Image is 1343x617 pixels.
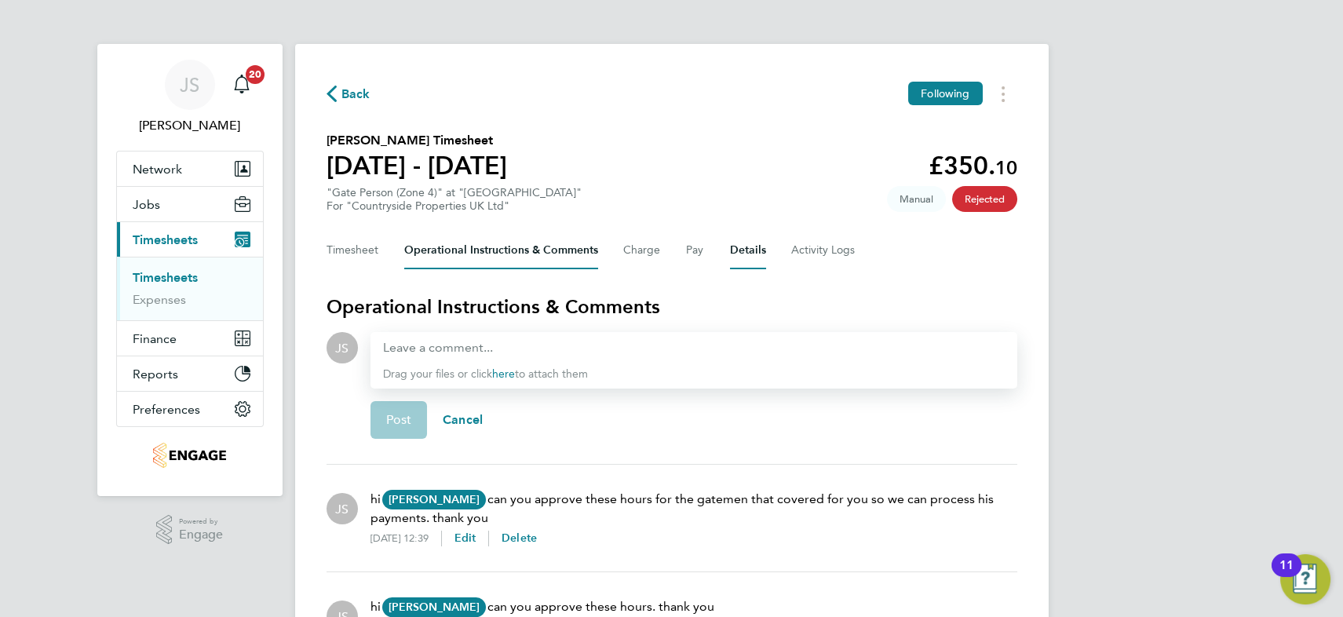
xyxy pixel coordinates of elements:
button: Operational Instructions & Comments [404,232,598,269]
span: Engage [179,528,223,542]
button: Network [117,152,263,186]
div: Timesheets [117,257,263,320]
div: "Gate Person (Zone 4)" at "[GEOGRAPHIC_DATA]" [327,186,582,213]
span: [PERSON_NAME] [382,490,486,509]
a: 20 [226,60,257,110]
button: Details [730,232,766,269]
nav: Main navigation [97,44,283,496]
span: Finance [133,331,177,346]
span: Network [133,162,182,177]
button: Pay [686,232,705,269]
img: nowcareers-logo-retina.png [153,443,226,468]
span: This timesheet has been rejected. [952,186,1017,212]
span: Back [341,85,370,104]
a: Powered byEngage [156,515,223,545]
button: Timesheet [327,232,379,269]
div: [DATE] 12:39 [370,532,441,545]
span: JS [335,339,349,356]
span: Drag your files or click to attach them [383,367,588,381]
button: Preferences [117,392,263,426]
a: Expenses [133,292,186,307]
div: James Symons [327,493,358,524]
span: 10 [995,156,1017,179]
button: Delete [502,531,537,546]
span: Preferences [133,402,200,417]
a: Go to home page [116,443,264,468]
a: here [492,367,515,381]
button: Cancel [427,401,498,439]
div: For "Countryside Properties UK Ltd" [327,199,582,213]
span: Timesheets [133,232,198,247]
button: Edit [454,531,476,546]
span: Delete [502,531,537,545]
p: hi can you approve these hours for the gatemen that covered for you so we can process his payment... [370,490,1017,528]
app-decimal: £350. [929,151,1017,181]
p: hi can you approve these hours. thank you [370,597,714,616]
h1: [DATE] - [DATE] [327,150,507,181]
button: Jobs [117,187,263,221]
div: James Symons [327,332,358,363]
span: JS [335,500,349,517]
button: Following [908,82,982,105]
button: Timesheets Menu [989,82,1017,106]
span: Following [921,86,969,100]
span: Edit [454,531,476,545]
span: Cancel [443,412,483,427]
button: Charge [623,232,661,269]
span: [PERSON_NAME] [382,597,486,617]
button: Open Resource Center, 11 new notifications [1280,554,1330,604]
span: This timesheet was manually created. [887,186,946,212]
span: JS [180,75,199,95]
button: Activity Logs [791,232,857,269]
button: Back [327,84,370,104]
div: 11 [1279,565,1294,586]
h3: Operational Instructions & Comments [327,294,1017,319]
a: Timesheets [133,270,198,285]
span: Powered by [179,515,223,528]
span: Reports [133,367,178,382]
button: Timesheets [117,222,263,257]
span: 20 [246,65,265,84]
span: Jobs [133,197,160,212]
h2: [PERSON_NAME] Timesheet [327,131,507,150]
button: Reports [117,356,263,391]
a: JS[PERSON_NAME] [116,60,264,135]
button: Finance [117,321,263,356]
span: James Symons [116,116,264,135]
